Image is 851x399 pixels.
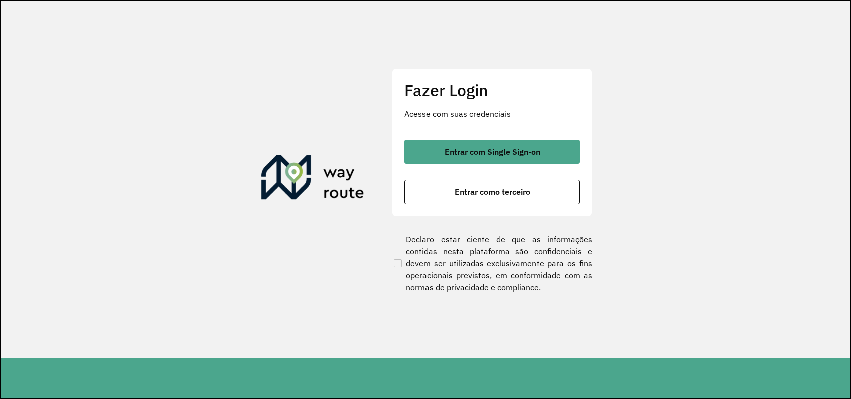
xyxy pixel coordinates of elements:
[404,108,580,120] p: Acesse com suas credenciais
[404,140,580,164] button: button
[392,233,592,293] label: Declaro estar ciente de que as informações contidas nesta plataforma são confidenciais e devem se...
[261,155,364,204] img: Roteirizador AmbevTech
[455,188,530,196] span: Entrar como terceiro
[404,81,580,100] h2: Fazer Login
[445,148,540,156] span: Entrar com Single Sign-on
[404,180,580,204] button: button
